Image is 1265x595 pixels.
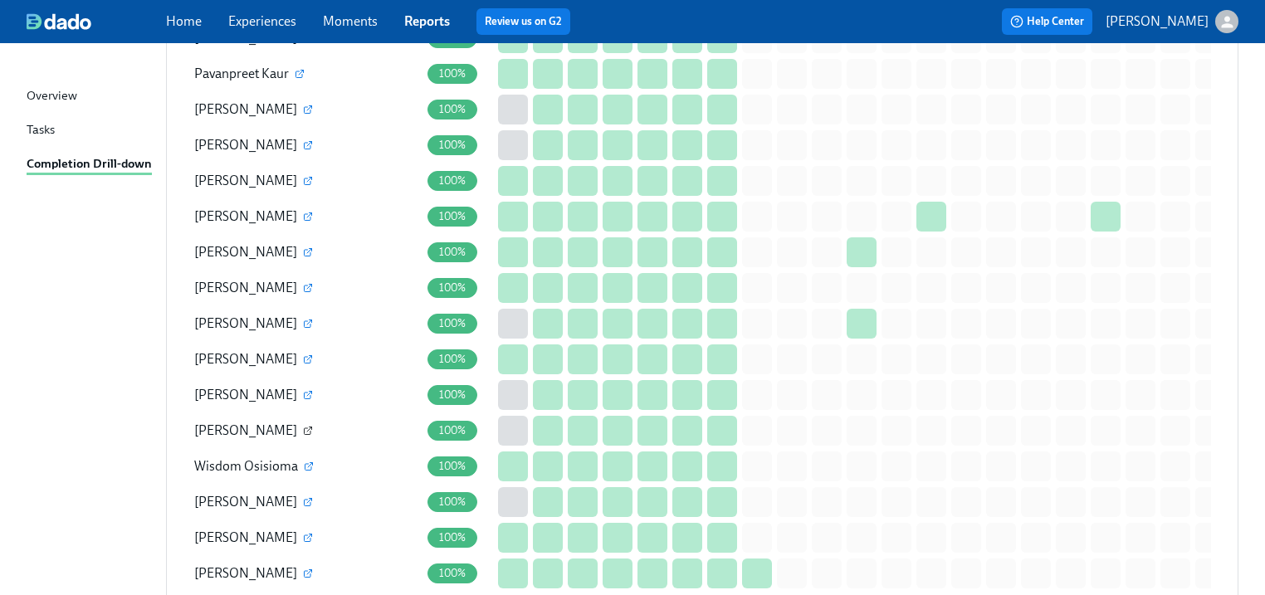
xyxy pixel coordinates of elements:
[228,13,296,29] a: Experiences
[429,103,476,115] span: 100%
[194,494,297,510] span: [PERSON_NAME]
[27,13,91,30] img: dado
[429,317,476,329] span: 100%
[194,101,297,117] span: [PERSON_NAME]
[194,351,297,367] span: [PERSON_NAME]
[429,246,476,258] span: 100%
[429,353,476,365] span: 100%
[429,388,476,401] span: 100%
[404,13,450,29] a: Reports
[429,281,476,294] span: 100%
[194,565,297,581] span: [PERSON_NAME]
[194,244,297,260] span: [PERSON_NAME]
[429,567,476,579] span: 100%
[194,66,289,81] span: Pavanpreet Kaur
[27,86,77,107] div: Overview
[476,8,570,35] button: Review us on G2
[485,13,562,30] a: Review us on G2
[1106,10,1238,33] button: [PERSON_NAME]
[27,154,153,175] a: Completion Drill-down
[194,208,297,224] span: [PERSON_NAME]
[27,13,166,30] a: dado
[1106,12,1209,31] p: [PERSON_NAME]
[27,154,152,175] div: Completion Drill-down
[429,139,476,151] span: 100%
[27,86,153,107] a: Overview
[27,120,55,141] div: Tasks
[194,280,297,295] span: [PERSON_NAME]
[194,173,297,188] span: [PERSON_NAME]
[429,174,476,187] span: 100%
[194,458,298,474] span: Wisdom Osisioma
[429,495,476,508] span: 100%
[194,422,297,438] span: [PERSON_NAME]
[194,387,297,402] span: [PERSON_NAME]
[166,13,202,29] a: Home
[429,424,476,436] span: 100%
[194,137,297,153] span: [PERSON_NAME]
[27,120,153,141] a: Tasks
[429,67,476,80] span: 100%
[323,13,378,29] a: Moments
[194,529,297,545] span: [PERSON_NAME]
[1002,8,1092,35] button: Help Center
[1010,13,1084,30] span: Help Center
[429,531,476,544] span: 100%
[194,315,297,331] span: [PERSON_NAME]
[429,460,476,472] span: 100%
[194,30,297,46] span: [PERSON_NAME]
[429,210,476,222] span: 100%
